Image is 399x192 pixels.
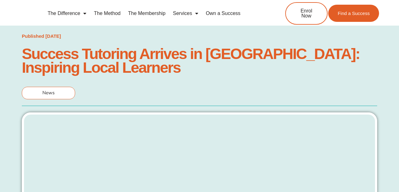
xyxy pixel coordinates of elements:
[124,6,169,21] a: The Membership
[368,162,399,192] iframe: Chat Widget
[90,6,124,21] a: The Method
[295,8,318,18] span: Enrol Now
[44,6,90,21] a: The Difference
[46,33,61,39] time: [DATE]
[202,6,244,21] a: Own a Success
[22,47,377,74] h1: Success Tutoring Arrives in [GEOGRAPHIC_DATA]: Inspiring Local Learners
[169,6,202,21] a: Services
[338,11,370,16] span: Find a Success
[42,90,55,96] span: News
[328,5,379,22] a: Find a Success
[22,32,61,41] a: Published [DATE]
[285,2,328,25] a: Enrol Now
[44,6,265,21] nav: Menu
[22,33,44,39] span: Published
